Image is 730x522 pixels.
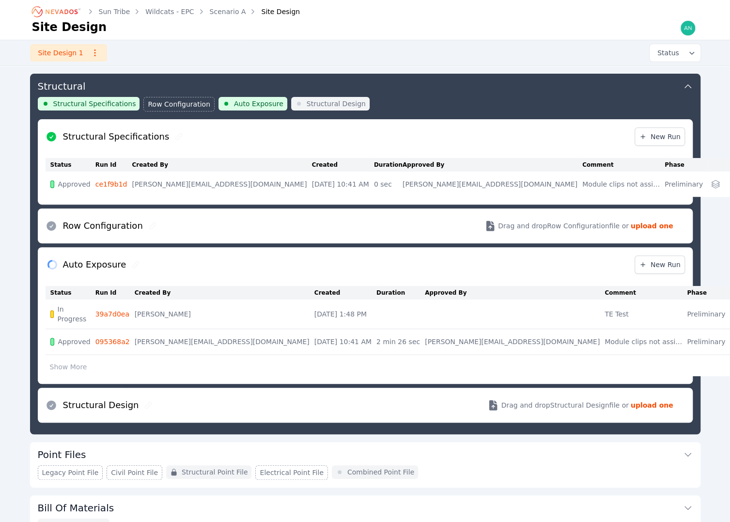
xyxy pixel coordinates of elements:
a: Scenario A [210,7,246,16]
td: [PERSON_NAME][EMAIL_ADDRESS][DOMAIN_NAME] [132,172,311,197]
span: Structural Specifications [53,99,136,109]
div: Module clips not assigned yet; bidirectional stow is valid [582,179,660,189]
h3: Structural [38,79,86,93]
span: Auto Exposure [234,99,283,109]
th: Created [311,158,373,172]
span: New Run [639,132,681,142]
a: 095368a2 [95,338,130,346]
div: StructuralStructural SpecificationsRow ConfigurationAuto ExposureStructural DesignStructural Spec... [30,74,700,434]
img: andrew@nevados.solar [680,20,696,36]
span: Structural Point File [182,467,248,477]
th: Phase [687,286,730,300]
button: Structural [38,74,693,97]
span: Drag and drop Row Configuration file or [498,221,629,231]
th: Comment [605,286,687,300]
span: Status [653,48,679,58]
div: Point FilesLegacy Point FileCivil Point FileStructural Point FileElectrical Point FileCombined Po... [30,442,700,488]
th: Created By [132,158,311,172]
a: New Run [635,127,685,146]
span: Civil Point File [111,468,158,477]
td: [DATE] 1:48 PM [314,300,376,329]
th: Duration [374,158,403,172]
span: Combined Point File [347,467,414,477]
h3: Point Files [38,448,86,461]
button: Point Files [38,442,693,465]
span: Drag and drop Structural Design file or [501,400,628,410]
td: [PERSON_NAME] [135,300,314,329]
td: [PERSON_NAME][EMAIL_ADDRESS][DOMAIN_NAME] [425,329,605,355]
th: Approved By [425,286,605,300]
div: Preliminary [665,179,703,189]
div: 2 min 26 sec [376,337,420,347]
th: Run Id [95,286,135,300]
a: ce1f9b1d [95,180,127,188]
a: Wildcats - EPC [145,7,194,16]
h1: Site Design [32,19,107,35]
div: Site Design [248,7,300,16]
th: Run Id [95,158,132,172]
span: Approved [58,337,91,347]
div: Preliminary [687,337,725,347]
th: Status [46,158,95,172]
button: Status [650,44,700,62]
h2: Auto Exposure [63,258,126,271]
td: [PERSON_NAME][EMAIL_ADDRESS][DOMAIN_NAME] [135,329,314,355]
h2: Row Configuration [63,219,143,233]
th: Approved By [403,158,582,172]
span: New Run [639,260,681,269]
span: Electrical Point File [260,468,323,477]
td: [PERSON_NAME][EMAIL_ADDRESS][DOMAIN_NAME] [403,172,582,197]
a: 39a7d0ea [95,310,129,318]
a: New Run [635,255,685,274]
div: Preliminary [687,309,725,319]
div: 0 sec [374,179,398,189]
h2: Structural Specifications [63,130,170,143]
span: Structural Design [307,99,366,109]
strong: upload one [631,400,673,410]
button: Bill Of Materials [38,495,693,519]
span: Row Configuration [148,99,210,109]
a: Sun Tribe [99,7,130,16]
td: [DATE] 10:41 AM [311,172,373,197]
span: In Progress [58,304,91,324]
div: Module clips not assigned yet; bidirectional stow is valid [605,337,682,347]
button: Drag and dropRow Configurationfile or upload one [473,212,684,239]
th: Duration [376,286,425,300]
h3: Bill Of Materials [38,501,114,515]
th: Created By [135,286,314,300]
span: Approved [58,179,91,189]
th: Status [46,286,95,300]
a: Site Design 1 [30,44,107,62]
th: Created [314,286,376,300]
button: Drag and dropStructural Designfile or upload one [476,392,684,419]
nav: Breadcrumb [32,4,300,19]
th: Phase [665,158,708,172]
td: [DATE] 10:41 AM [314,329,376,355]
th: Comment [582,158,665,172]
strong: upload one [631,221,673,231]
h2: Structural Design [63,398,139,412]
div: TE Test [605,309,682,319]
button: Show More [46,358,92,376]
span: Legacy Point File [42,468,99,477]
